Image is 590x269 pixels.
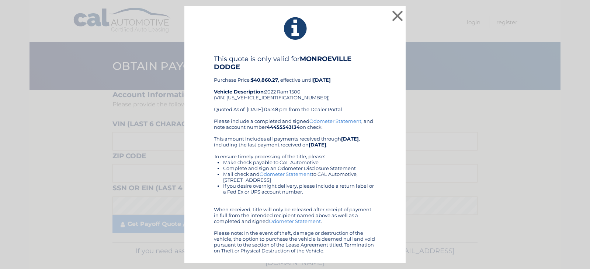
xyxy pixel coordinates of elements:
a: Odometer Statement [309,118,361,124]
li: Mail check and to CAL Automotive, [STREET_ADDRESS] [223,171,376,183]
li: If you desire overnight delivery, please include a return label or a Fed Ex or UPS account number. [223,183,376,195]
h4: This quote is only valid for [214,55,376,71]
a: Odometer Statement [269,218,321,224]
button: × [390,8,405,23]
b: [DATE] [341,136,359,142]
div: Please include a completed and signed , and note account number on check. This amount includes al... [214,118,376,254]
b: [DATE] [309,142,326,148]
b: [DATE] [313,77,331,83]
li: Make check payable to CAL Automotive [223,159,376,165]
b: MONROEVILLE DODGE [214,55,351,71]
b: $40,860.27 [251,77,278,83]
li: Complete and sign an Odometer Disclosure Statement [223,165,376,171]
b: 44455543134 [267,124,300,130]
a: Odometer Statement [260,171,312,177]
strong: Vehicle Description: [214,89,265,95]
div: Purchase Price: , effective until 2022 Ram 1500 (VIN: [US_VEHICLE_IDENTIFICATION_NUMBER]) Quoted ... [214,55,376,118]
